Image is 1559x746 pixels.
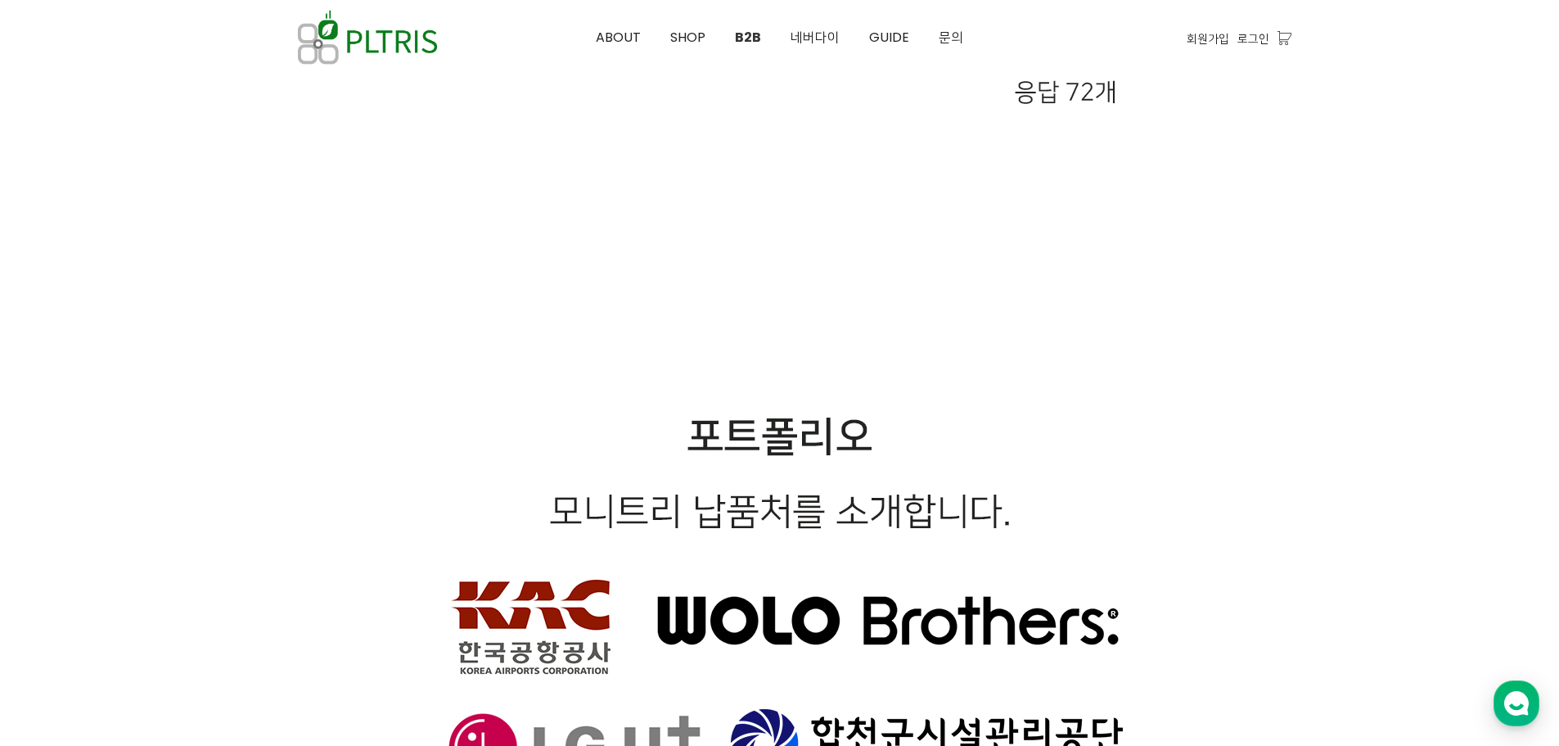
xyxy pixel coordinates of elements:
[924,1,978,75] a: 문의
[869,28,909,47] span: GUIDE
[211,519,314,560] a: 설정
[596,28,641,47] span: ABOUT
[52,544,61,557] span: 홈
[854,1,924,75] a: GUIDE
[939,28,963,47] span: 문의
[108,519,211,560] a: 대화
[5,519,108,560] a: 홈
[253,544,273,557] span: 설정
[656,1,720,75] a: SHOP
[1187,29,1229,47] a: 회원가입
[720,1,776,75] a: B2B
[776,1,854,75] a: 네버다이
[791,28,840,47] span: 네버다이
[1237,29,1269,47] a: 로그인
[581,1,656,75] a: ABOUT
[150,545,169,558] span: 대화
[735,28,761,47] span: B2B
[670,28,705,47] span: SHOP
